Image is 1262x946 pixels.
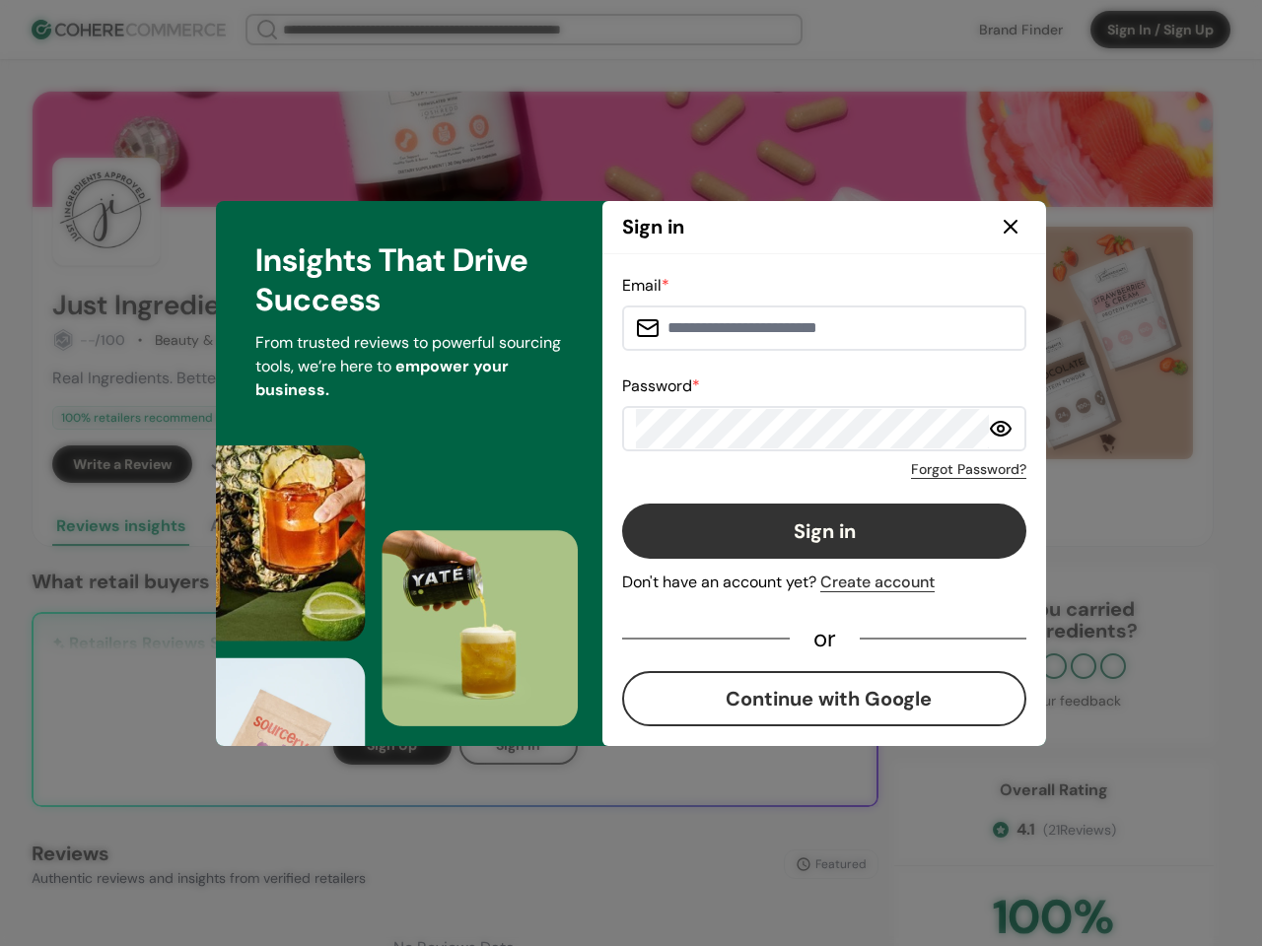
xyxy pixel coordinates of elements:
[911,459,1026,480] a: Forgot Password?
[255,331,563,402] p: From trusted reviews to powerful sourcing tools, we’re here to
[622,375,700,396] label: Password
[255,240,563,319] h3: Insights That Drive Success
[820,571,935,594] div: Create account
[622,212,684,241] h2: Sign in
[622,275,669,296] label: Email
[622,671,1026,726] button: Continue with Google
[255,356,509,400] span: empower your business.
[790,630,860,647] div: or
[622,504,1026,559] button: Sign in
[622,571,1026,594] div: Don't have an account yet?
